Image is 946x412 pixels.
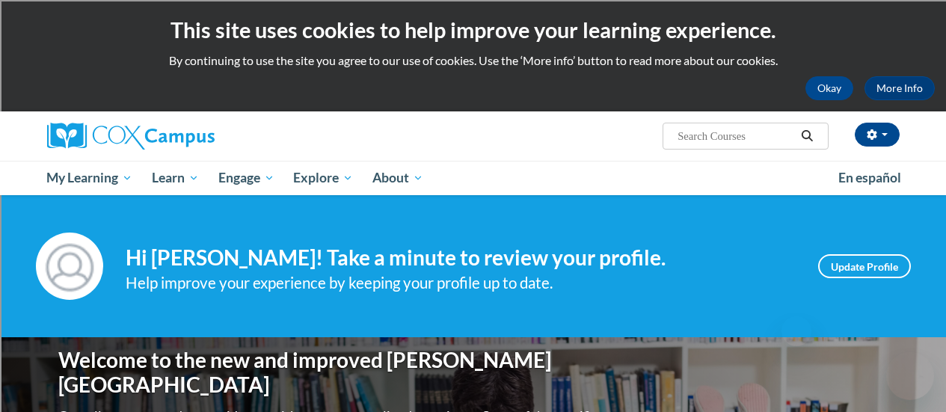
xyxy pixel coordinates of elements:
a: About [363,161,433,195]
span: Explore [293,169,353,187]
a: Explore [283,161,363,195]
span: About [372,169,423,187]
a: My Learning [37,161,143,195]
span: En español [838,170,901,185]
a: Cox Campus [47,123,316,150]
input: Search Courses [676,127,796,145]
iframe: Close message [781,316,811,346]
img: Cox Campus [47,123,215,150]
span: My Learning [46,169,132,187]
span: Engage [218,169,274,187]
div: Main menu [36,161,911,195]
button: Account Settings [855,123,900,147]
iframe: Button to launch messaging window [886,352,934,400]
button: Search [796,127,818,145]
a: Learn [142,161,209,195]
a: Engage [209,161,284,195]
span: Learn [152,169,199,187]
a: En español [829,162,911,194]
